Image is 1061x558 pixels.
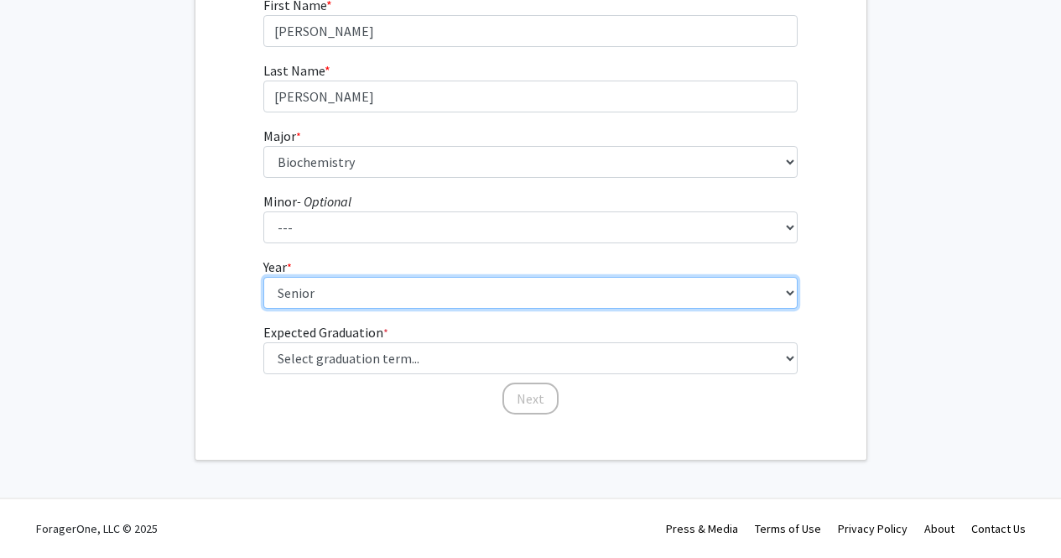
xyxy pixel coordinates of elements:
[838,521,908,536] a: Privacy Policy
[755,521,821,536] a: Terms of Use
[971,521,1026,536] a: Contact Us
[297,193,351,210] i: - Optional
[924,521,954,536] a: About
[263,257,292,277] label: Year
[36,499,158,558] div: ForagerOne, LLC © 2025
[263,191,351,211] label: Minor
[13,482,71,545] iframe: Chat
[263,62,325,79] span: Last Name
[263,126,301,146] label: Major
[502,383,559,415] button: Next
[263,322,388,342] label: Expected Graduation
[666,521,738,536] a: Press & Media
